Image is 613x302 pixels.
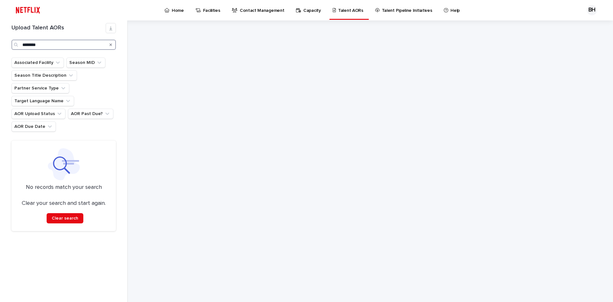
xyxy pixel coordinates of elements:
button: Clear search [47,213,83,223]
p: Clear your search and start again. [22,200,106,207]
button: AOR Upload Status [11,109,65,119]
div: BH [587,5,597,15]
input: Search [11,40,116,50]
p: No records match your search [19,184,108,191]
h1: Upload Talent AORs [11,25,106,32]
button: Target Language Name [11,96,74,106]
button: Season MID [66,58,105,68]
img: ifQbXi3ZQGMSEF7WDB7W [13,4,43,17]
button: AOR Past Due? [68,109,113,119]
button: Partner Service Type [11,83,69,93]
span: Clear search [52,216,78,221]
button: Associated Facility [11,58,64,68]
button: Season Title Description [11,70,77,81]
button: AOR Due Date [11,121,56,132]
